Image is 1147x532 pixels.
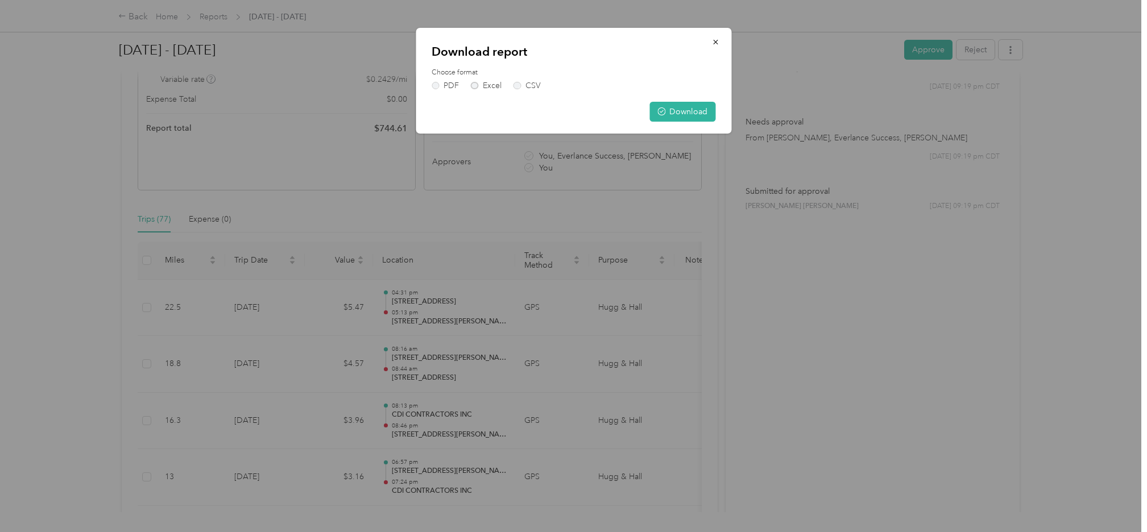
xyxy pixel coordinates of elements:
[432,82,459,90] label: PDF
[432,68,715,78] label: Choose format
[649,102,715,122] button: Download
[1083,468,1147,532] iframe: Everlance-gr Chat Button Frame
[471,82,502,90] label: Excel
[514,82,541,90] label: CSV
[432,44,715,60] p: Download report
